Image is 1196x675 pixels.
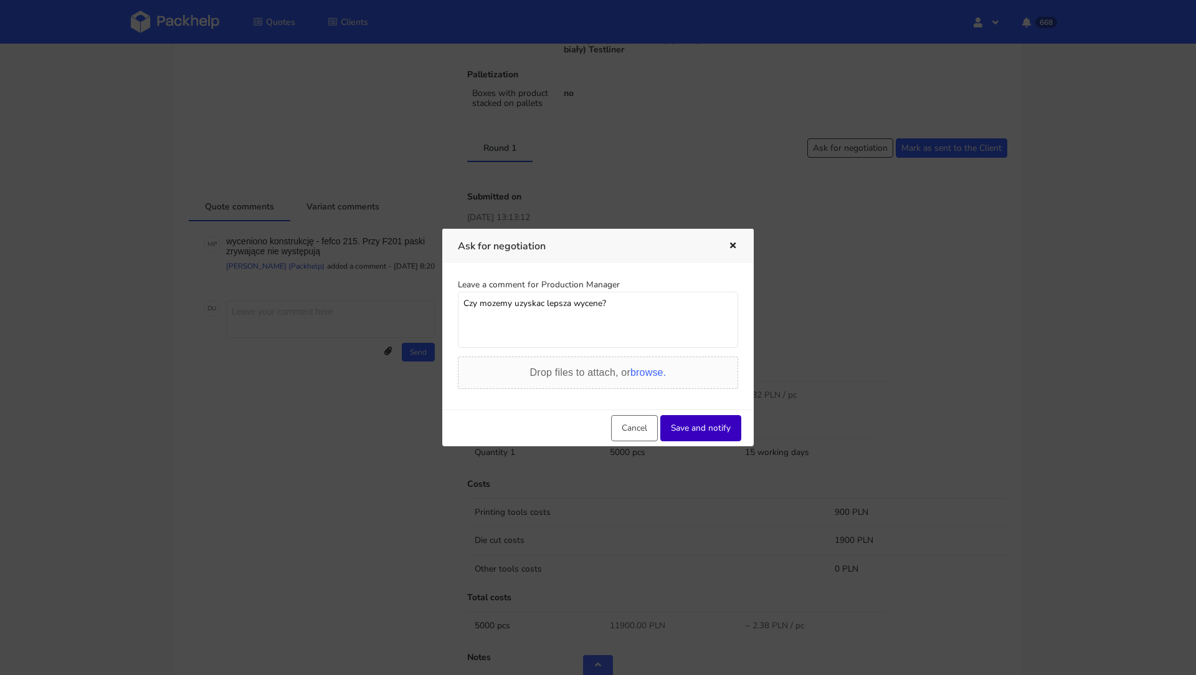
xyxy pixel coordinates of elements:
button: Cancel [611,415,658,441]
div: Leave a comment for Production Manager [458,279,738,291]
button: Save and notify [660,415,741,441]
h3: Ask for negotiation [458,237,710,255]
span: browse. [630,367,666,378]
span: Drop files to attach, or [530,367,667,378]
